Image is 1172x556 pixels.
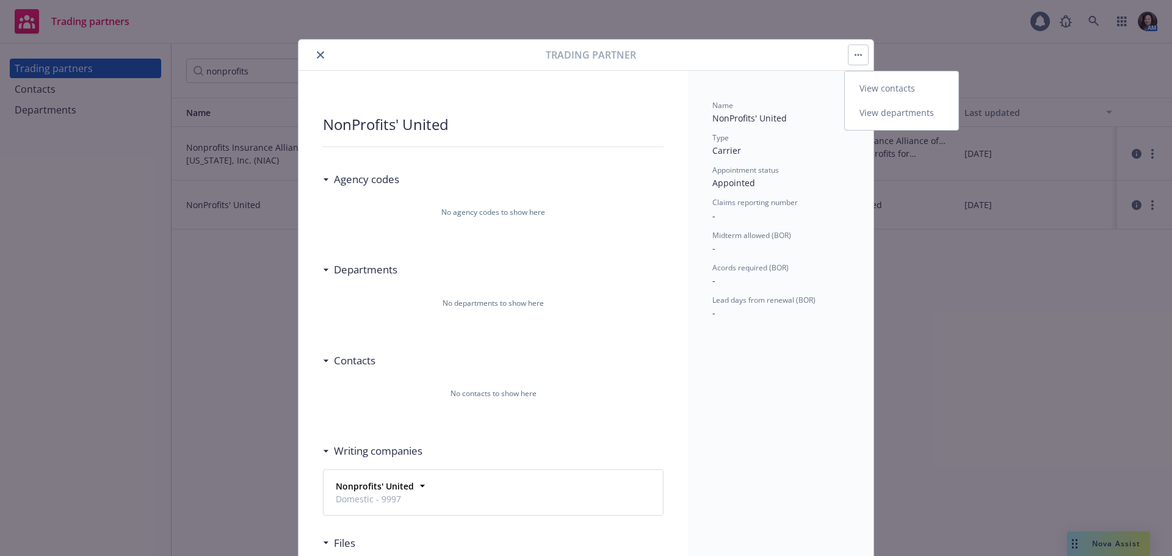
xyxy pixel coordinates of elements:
[323,262,397,278] div: Departments
[336,493,414,505] span: Domestic - 9997
[334,171,399,187] h3: Agency codes
[323,443,422,459] div: Writing companies
[712,242,715,254] span: -
[712,210,715,222] span: -
[313,48,328,62] button: close
[450,388,537,399] span: No contacts to show here
[712,177,755,189] span: Appointed
[323,171,399,187] div: Agency codes
[443,298,544,309] span: No departments to show here
[712,132,729,143] span: Type
[334,262,397,278] h3: Departments
[323,353,375,369] div: Contacts
[334,443,422,459] h3: Writing companies
[323,115,664,134] div: NonProfits' United
[334,535,355,551] h3: Files
[712,295,816,305] span: Lead days from renewal (BOR)
[323,535,355,551] div: Files
[712,230,791,240] span: Midterm allowed (BOR)
[712,112,787,124] span: NonProfits' United
[712,307,715,319] span: -
[712,262,789,273] span: Acords required (BOR)
[712,165,779,175] span: Appointment status
[441,207,545,218] span: No agency codes to show here
[712,100,733,110] span: Name
[712,145,741,156] span: Carrier
[336,480,414,492] strong: Nonprofits' United
[712,197,798,208] span: Claims reporting number
[546,48,636,62] span: Trading partner
[334,353,375,369] h3: Contacts
[712,275,715,286] span: -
